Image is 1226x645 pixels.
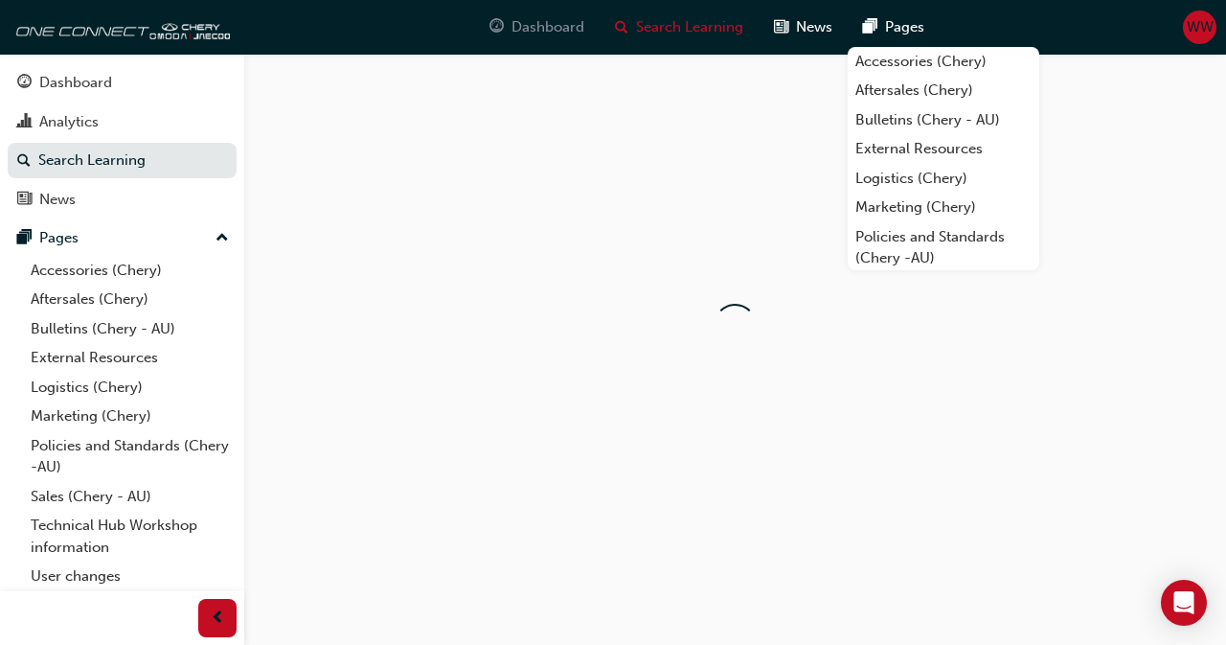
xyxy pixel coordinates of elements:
a: Dashboard [8,65,237,101]
span: pages-icon [17,230,32,247]
span: search-icon [615,15,628,39]
a: Search Learning [8,143,237,178]
a: Bulletins (Chery - AU) [848,105,1039,135]
a: Accessories (Chery) [23,256,237,286]
span: Dashboard [511,16,584,38]
span: chart-icon [17,114,32,131]
div: Dashboard [39,72,112,94]
span: up-icon [216,226,229,251]
div: Open Intercom Messenger [1161,580,1207,626]
a: User changes [23,562,237,591]
a: Logistics (Chery) [848,164,1039,194]
span: guage-icon [17,75,32,92]
div: News [39,189,76,211]
a: pages-iconPages [848,8,940,47]
span: WW [1187,16,1214,38]
span: Search Learning [636,16,743,38]
a: Aftersales (Chery) [23,285,237,314]
span: search-icon [17,152,31,170]
button: DashboardAnalyticsSearch LearningNews [8,61,237,220]
a: Bulletins (Chery - AU) [23,314,237,344]
span: News [796,16,832,38]
a: Logistics (Chery) [23,373,237,403]
a: Marketing (Chery) [23,402,237,431]
a: Policies and Standards (Chery -AU) [848,222,1039,273]
button: Pages [8,220,237,256]
div: Pages [39,227,79,249]
span: news-icon [774,15,788,39]
a: Analytics [8,104,237,140]
a: guage-iconDashboard [474,8,600,47]
a: Policies and Standards (Chery -AU) [23,431,237,482]
a: News [8,182,237,218]
button: WW [1183,11,1216,44]
a: External Resources [848,134,1039,164]
a: External Resources [23,343,237,373]
a: Aftersales (Chery) [848,76,1039,105]
a: Accessories (Chery) [848,47,1039,77]
span: pages-icon [863,15,877,39]
a: news-iconNews [759,8,848,47]
img: oneconnect [10,8,230,46]
span: news-icon [17,192,32,209]
a: search-iconSearch Learning [600,8,759,47]
a: Marketing (Chery) [848,193,1039,222]
a: Technical Hub Workshop information [23,511,237,562]
span: guage-icon [489,15,504,39]
span: Pages [885,16,924,38]
span: prev-icon [211,607,225,631]
a: Sales (Chery - AU) [23,482,237,512]
div: Analytics [39,111,99,133]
